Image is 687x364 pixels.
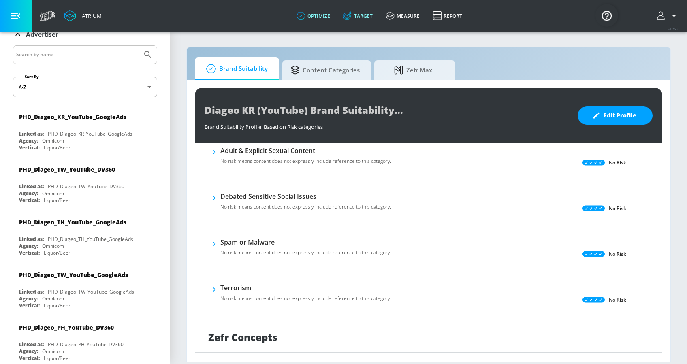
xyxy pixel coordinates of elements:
[42,190,64,197] div: Omnicom
[48,130,132,137] div: PHD_Diageo_KR_YouTube_GoogleAds
[19,295,38,302] div: Agency:
[19,130,44,137] div: Linked as:
[42,348,64,355] div: Omnicom
[42,243,64,249] div: Omnicom
[220,192,391,215] div: Debated Sensitive Social IssuesNo risk means content does not expressly include reference to this...
[26,30,58,39] p: Advertiser
[19,348,38,355] div: Agency:
[48,236,133,243] div: PHD_Diageo_TH_YouTube_GoogleAds
[13,265,157,311] div: PHD_Diageo_TW_YouTube_GoogleAdsLinked as:PHD_Diageo_TW_YouTube_GoogleAdsAgency:OmnicomVertical:Li...
[382,60,444,80] span: Zefr Max
[13,212,157,258] div: PHD_Diageo_TH_YouTube_GoogleAdsLinked as:PHD_Diageo_TH_YouTube_GoogleAdsAgency:OmnicomVertical:Li...
[220,283,391,307] div: TerrorismNo risk means content does not expressly include reference to this category.
[205,119,570,130] div: Brand Suitability Profile: Based on Risk categories
[290,60,360,80] span: Content Categories
[594,111,636,121] span: Edit Profile
[13,317,157,364] div: PHD_Diageo_PH_YouTube_DV360Linked as:PHD_Diageo_PH_YouTube_DV360Agency:OmnicomVertical:Liquor/Beer
[220,283,391,292] h6: Terrorism
[19,302,40,309] div: Vertical:
[609,204,626,213] p: No Risk
[609,158,626,167] p: No Risk
[220,192,391,201] h6: Debated Sensitive Social Issues
[44,197,70,204] div: Liquor/Beer
[19,271,128,279] div: PHD_Diageo_TW_YouTube_GoogleAds
[48,288,134,295] div: PHD_Diageo_TW_YouTube_GoogleAds
[19,249,40,256] div: Vertical:
[44,302,70,309] div: Liquor/Beer
[23,74,41,79] label: Sort By
[13,23,157,46] div: Advertiser
[44,249,70,256] div: Liquor/Beer
[19,355,40,362] div: Vertical:
[426,1,469,30] a: Report
[19,144,40,151] div: Vertical:
[48,341,124,348] div: PHD_Diageo_PH_YouTube_DV360
[220,203,391,211] p: No risk means content does not expressly include reference to this category.
[48,183,124,190] div: PHD_Diageo_TW_YouTube_DV360
[64,10,102,22] a: Atrium
[19,341,44,348] div: Linked as:
[13,107,157,153] div: PHD_Diageo_KR_YouTube_GoogleAdsLinked as:PHD_Diageo_KR_YouTube_GoogleAdsAgency:OmnicomVertical:Li...
[220,238,391,261] div: Spam or MalwareNo risk means content does not expressly include reference to this category.
[220,146,391,155] h6: Adult & Explicit Sexual Content
[290,1,337,30] a: optimize
[19,236,44,243] div: Linked as:
[203,59,268,79] span: Brand Suitability
[19,183,44,190] div: Linked as:
[19,190,38,197] div: Agency:
[44,144,70,151] div: Liquor/Beer
[19,113,126,121] div: PHD_Diageo_KR_YouTube_GoogleAds
[595,4,618,27] button: Open Resource Center
[668,27,679,31] span: v 4.25.4
[19,243,38,249] div: Agency:
[578,106,653,125] button: Edit Profile
[337,1,379,30] a: Target
[19,288,44,295] div: Linked as:
[13,77,157,97] div: A-Z
[609,296,626,304] p: No Risk
[16,49,139,60] input: Search by name
[220,238,391,247] h6: Spam or Malware
[220,146,391,170] div: Adult & Explicit Sexual ContentNo risk means content does not expressly include reference to this...
[220,249,391,256] p: No risk means content does not expressly include reference to this category.
[220,158,391,165] p: No risk means content does not expressly include reference to this category.
[19,324,114,331] div: PHD_Diageo_PH_YouTube_DV360
[13,160,157,206] div: PHD_Diageo_TW_YouTube_DV360Linked as:PHD_Diageo_TW_YouTube_DV360Agency:OmnicomVertical:Liquor/Beer
[609,250,626,258] p: No Risk
[42,137,64,144] div: Omnicom
[19,137,38,144] div: Agency:
[19,218,126,226] div: PHD_Diageo_TH_YouTube_GoogleAds
[208,330,277,344] h1: Zefr Concepts
[379,1,426,30] a: measure
[220,295,391,302] p: No risk means content does not expressly include reference to this category.
[19,166,115,173] div: PHD_Diageo_TW_YouTube_DV360
[19,197,40,204] div: Vertical:
[79,12,102,19] div: Atrium
[44,355,70,362] div: Liquor/Beer
[42,295,64,302] div: Omnicom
